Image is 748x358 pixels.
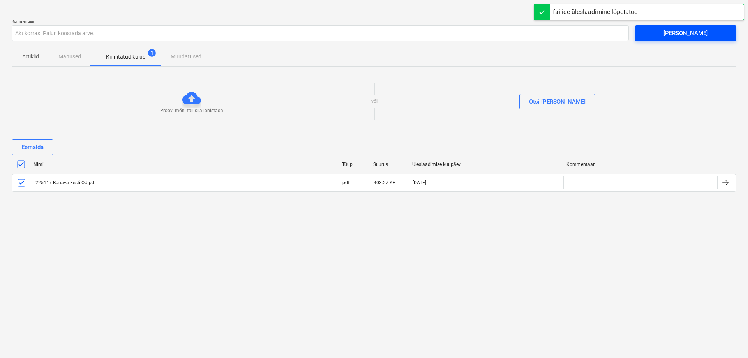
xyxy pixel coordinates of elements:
[12,19,629,25] p: Kommentaar
[566,162,714,167] div: Kommentaar
[106,53,146,61] p: Kinnitatud kulud
[371,98,378,105] p: või
[21,142,44,152] div: Eemalda
[374,180,395,185] div: 403.27 KB
[34,162,336,167] div: Nimi
[413,180,426,185] div: [DATE]
[148,49,156,57] span: 1
[12,139,53,155] button: Eemalda
[553,7,638,17] div: failide üleslaadimine lõpetatud
[342,162,367,167] div: Tüüp
[412,162,560,167] div: Üleslaadimise kuupäev
[34,180,96,185] div: 225117 Bonava Eesti OÜ.pdf
[519,94,595,109] button: Otsi [PERSON_NAME]
[21,53,40,61] p: Artiklid
[635,25,736,41] button: [PERSON_NAME]
[567,180,568,185] div: -
[529,97,586,107] div: Otsi [PERSON_NAME]
[373,162,406,167] div: Suurus
[663,28,708,38] div: [PERSON_NAME]
[342,180,349,185] div: pdf
[12,73,737,130] div: Proovi mõni fail siia lohistadavõiOtsi [PERSON_NAME]
[160,108,223,114] p: Proovi mõni fail siia lohistada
